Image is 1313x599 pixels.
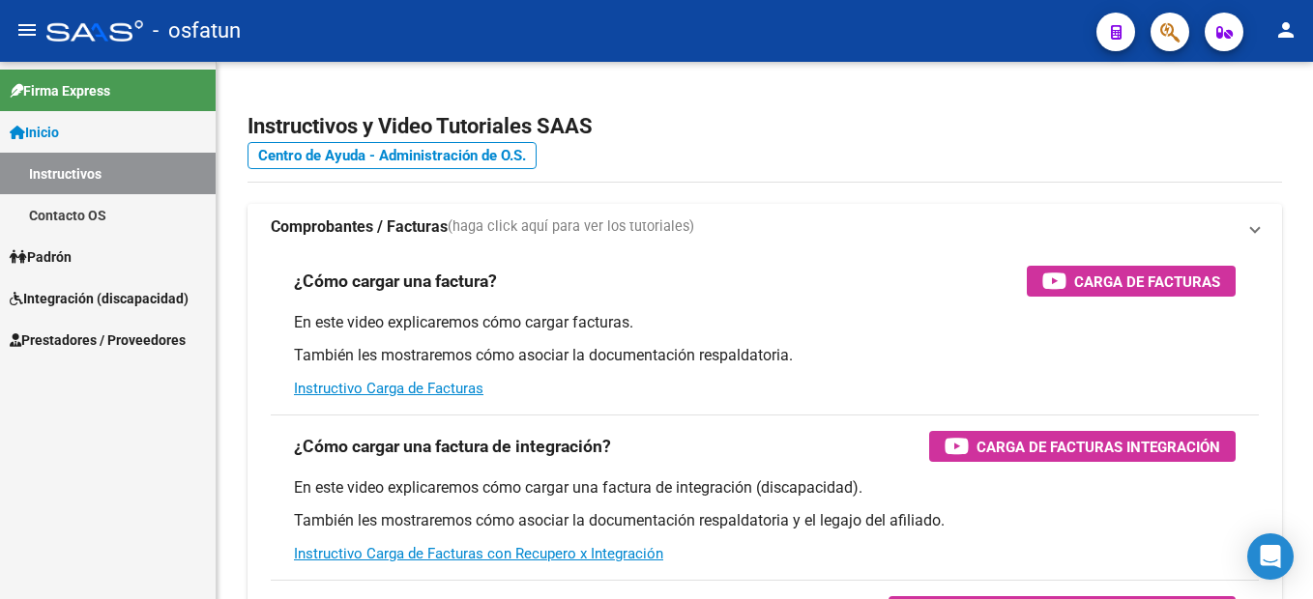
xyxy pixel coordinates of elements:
[248,204,1282,250] mat-expansion-panel-header: Comprobantes / Facturas(haga click aquí para ver los tutoriales)
[10,288,189,309] span: Integración (discapacidad)
[15,18,39,42] mat-icon: menu
[294,545,663,562] a: Instructivo Carga de Facturas con Recupero x Integración
[294,510,1236,531] p: También les mostraremos cómo asociar la documentación respaldatoria y el legajo del afiliado.
[294,380,483,397] a: Instructivo Carga de Facturas
[248,142,537,169] a: Centro de Ayuda - Administración de O.S.
[271,216,448,238] strong: Comprobantes / Facturas
[10,122,59,143] span: Inicio
[294,345,1236,366] p: También les mostraremos cómo asociar la documentación respaldatoria.
[294,433,611,460] h3: ¿Cómo cargar una factura de integración?
[1074,270,1220,294] span: Carga de Facturas
[448,216,694,238] span: (haga click aquí para ver los tutoriales)
[10,246,72,268] span: Padrón
[294,477,1236,499] p: En este video explicaremos cómo cargar una factura de integración (discapacidad).
[248,108,1282,145] h2: Instructivos y Video Tutoriales SAAS
[153,10,241,52] span: - osfatun
[10,329,186,351] span: Prestadores / Proveedores
[977,435,1220,459] span: Carga de Facturas Integración
[1274,18,1298,42] mat-icon: person
[294,268,497,295] h3: ¿Cómo cargar una factura?
[929,431,1236,462] button: Carga de Facturas Integración
[1027,266,1236,297] button: Carga de Facturas
[1247,533,1294,580] div: Open Intercom Messenger
[294,312,1236,333] p: En este video explicaremos cómo cargar facturas.
[10,80,110,101] span: Firma Express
